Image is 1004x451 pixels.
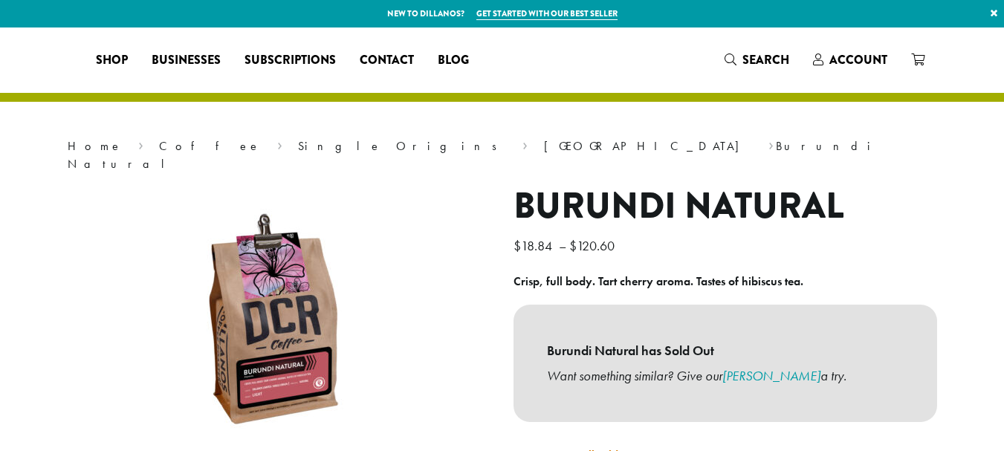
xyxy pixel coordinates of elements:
span: Contact [360,51,414,70]
b: Burundi Natural has Sold Out [547,338,904,363]
a: [GEOGRAPHIC_DATA] [544,138,753,154]
nav: Breadcrumb [68,137,937,173]
span: Subscriptions [244,51,336,70]
span: Businesses [152,51,221,70]
span: › [138,132,143,155]
span: › [522,132,528,155]
i: Want something similar? Give our a try. [547,367,846,384]
a: Shop [84,48,140,72]
span: Account [829,51,887,68]
b: Crisp, full body. Tart cherry aroma. Tastes of hibiscus tea. [514,273,803,289]
bdi: 18.84 [514,237,556,254]
span: Shop [96,51,128,70]
span: – [559,237,566,254]
span: $ [514,237,521,254]
a: Get started with our best seller [476,7,618,20]
a: Coffee [159,138,261,154]
span: $ [569,237,577,254]
span: Blog [438,51,469,70]
a: Home [68,138,123,154]
h1: Burundi Natural [514,185,937,228]
span: › [277,132,282,155]
span: › [768,132,774,155]
span: Search [742,51,789,68]
a: [PERSON_NAME] [722,367,820,384]
a: Search [713,48,801,72]
a: Single Origins [298,138,507,154]
bdi: 120.60 [569,237,618,254]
